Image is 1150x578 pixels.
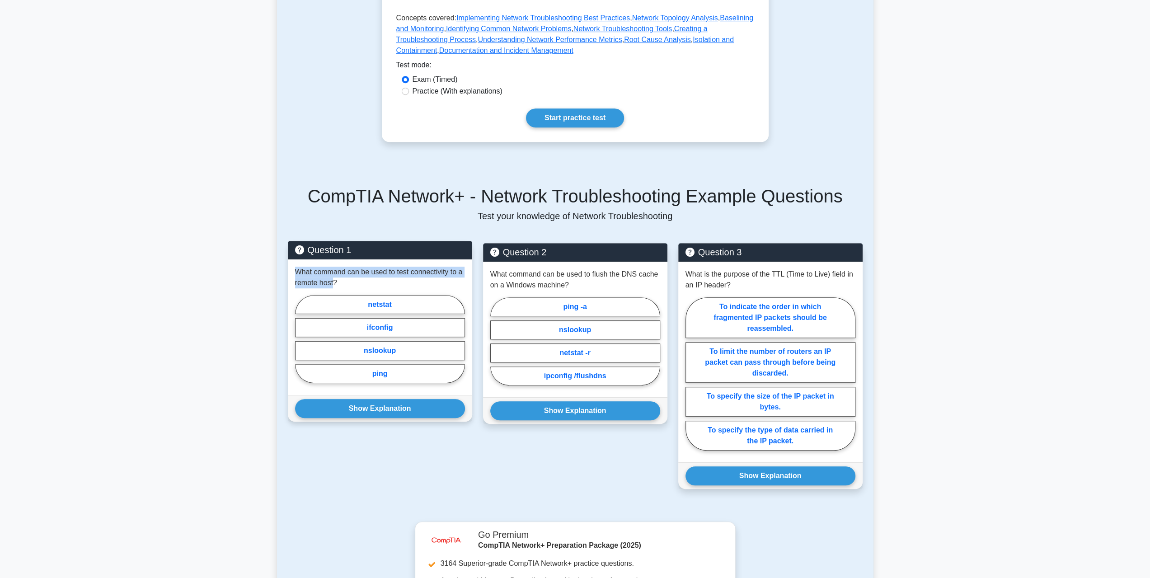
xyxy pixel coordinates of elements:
label: Practice (With explanations) [413,86,502,97]
label: netstat -r [490,343,660,362]
a: Documentation and Incident Management [439,47,573,54]
h5: Question 3 [685,247,855,258]
label: To specify the size of the IP packet in bytes. [685,387,855,417]
label: ping [295,364,465,383]
label: netstat [295,295,465,314]
button: Show Explanation [490,401,660,420]
h5: CompTIA Network+ - Network Troubleshooting Example Questions [288,185,863,207]
label: To indicate the order in which fragmented IP packets should be reassembled. [685,297,855,338]
a: Start practice test [526,108,624,127]
label: Exam (Timed) [413,74,458,85]
a: Implementing Network Troubleshooting Best Practices [456,14,630,22]
label: ping -a [490,297,660,316]
label: nslookup [490,320,660,339]
a: Identifying Common Network Problems [446,25,571,33]
p: What is the purpose of the TTL (Time to Live) field in an IP header? [685,269,855,291]
label: nslookup [295,341,465,360]
label: ifconfig [295,318,465,337]
a: Root Cause Analysis [624,36,691,43]
a: Network Troubleshooting Tools [573,25,672,33]
p: Test your knowledge of Network Troubleshooting [288,211,863,221]
button: Show Explanation [685,466,855,485]
p: Concepts covered: , , , , , , , , , [396,13,754,60]
label: To limit the number of routers an IP packet can pass through before being discarded. [685,342,855,383]
h5: Question 1 [295,244,465,255]
h5: Question 2 [490,247,660,258]
div: Test mode: [396,60,754,74]
p: What command can be used to flush the DNS cache on a Windows machine? [490,269,660,291]
a: Understanding Network Performance Metrics [478,36,622,43]
a: Network Topology Analysis [632,14,718,22]
p: What command can be used to test connectivity to a remote host? [295,267,465,288]
label: To specify the type of data carried in the IP packet. [685,421,855,451]
label: ipconfig /flushdns [490,367,660,385]
button: Show Explanation [295,399,465,418]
